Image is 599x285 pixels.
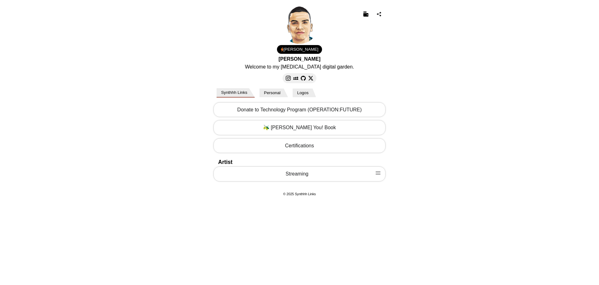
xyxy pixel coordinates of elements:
[279,56,320,62] strong: [PERSON_NAME]
[293,76,298,81] img: MySpace
[376,12,381,17] img: Share
[213,166,386,181] a: Streaming Unexpanded
[284,46,319,53] span: [PERSON_NAME]
[376,170,381,176] img: Unexpanded
[213,120,386,135] a: 🫒 [PERSON_NAME] You! Book
[218,158,381,166] h2: Artist
[228,64,371,70] p: Welcome to my [MEDICAL_DATA] digital garden.
[259,89,288,97] button: Personal
[217,88,255,98] button: Synthhh Links
[301,76,306,81] img: GitHub
[286,76,291,81] img: Instagram
[213,138,386,153] a: Certifications
[213,102,386,117] a: Donate to Technology Program (OPERATION:FUTURE)
[363,12,368,17] img: Wallet
[293,89,316,97] button: Logos
[281,6,318,44] img: Avatar
[308,76,313,81] img: X
[283,192,316,196] small: © 2025 Synthhh Links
